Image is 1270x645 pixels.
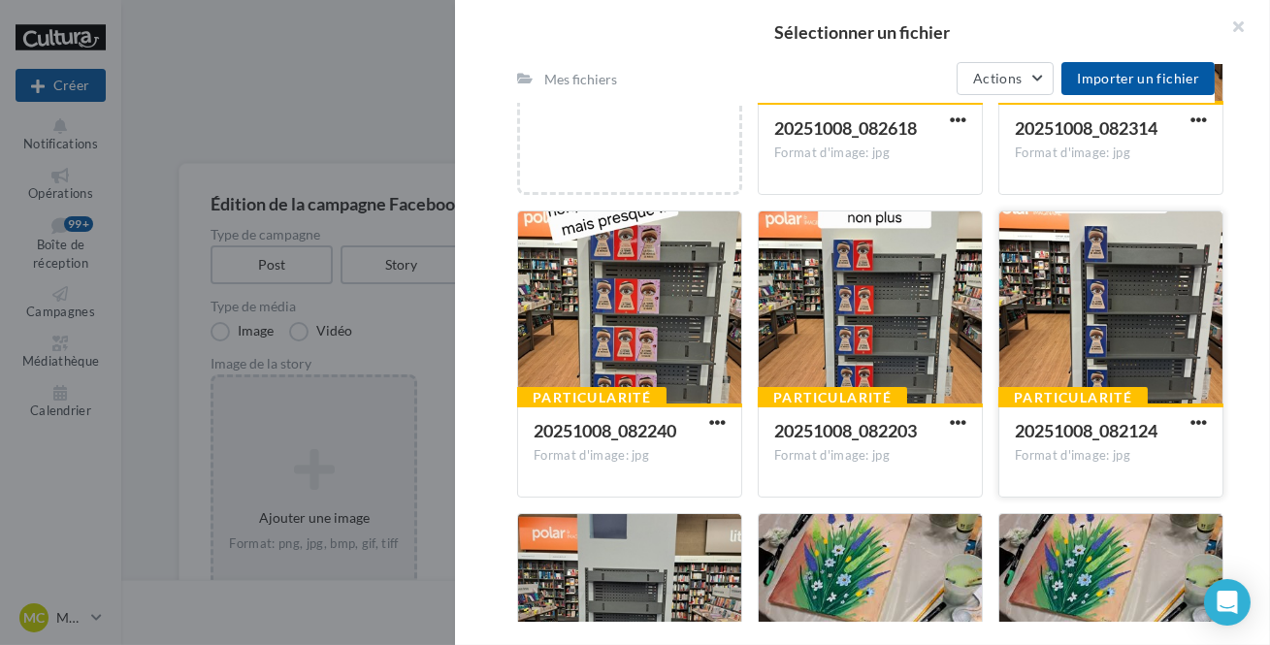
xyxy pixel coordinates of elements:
[998,387,1148,408] div: Particularité
[1015,145,1207,162] div: Format d'image: jpg
[774,117,917,139] span: 20251008_082618
[758,387,907,408] div: Particularité
[517,387,667,408] div: Particularité
[486,23,1239,41] h2: Sélectionner un fichier
[534,447,726,465] div: Format d'image: jpg
[544,70,617,89] div: Mes fichiers
[1077,70,1199,86] span: Importer un fichier
[534,420,676,441] span: 20251008_082240
[1204,579,1251,626] div: Open Intercom Messenger
[957,62,1054,95] button: Actions
[774,145,966,162] div: Format d'image: jpg
[774,420,917,441] span: 20251008_082203
[973,70,1022,86] span: Actions
[1015,117,1157,139] span: 20251008_082314
[774,447,966,465] div: Format d'image: jpg
[1015,420,1157,441] span: 20251008_082124
[1015,447,1207,465] div: Format d'image: jpg
[1061,62,1215,95] button: Importer un fichier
